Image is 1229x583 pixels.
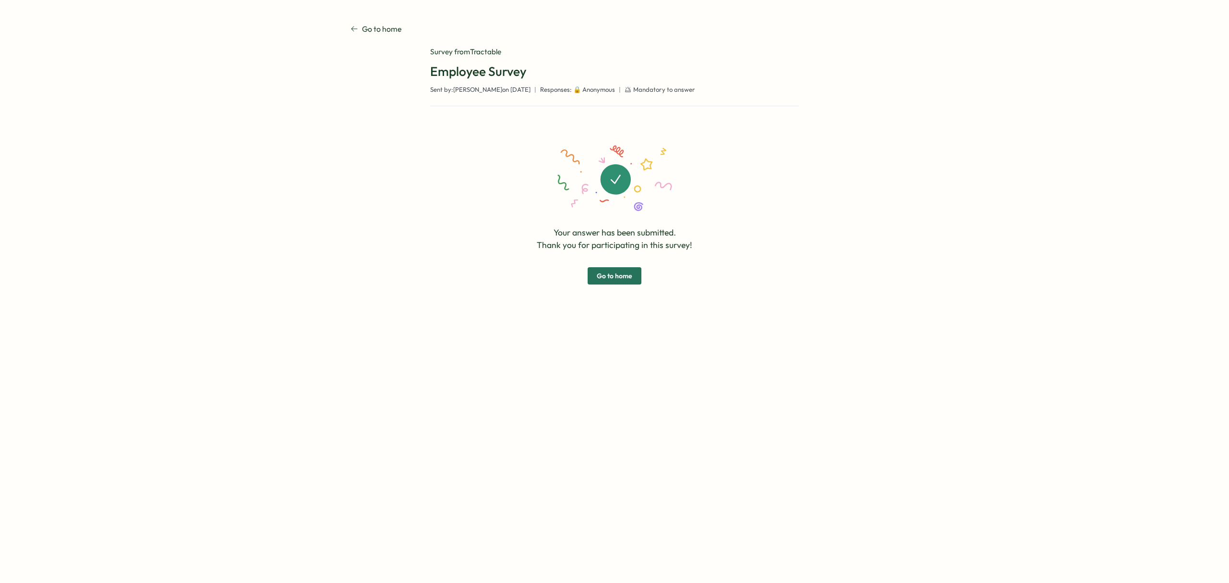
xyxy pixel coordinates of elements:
span: Mandatory to answer [633,86,695,94]
span: | [534,86,536,94]
button: Go to home [588,267,641,285]
span: Responses: 🔒 Anonymous [540,86,615,94]
h1: Employee Survey [430,63,799,80]
p: Your answer has been submitted. Thank you for participating in this survey! [537,226,692,252]
span: | [619,86,621,94]
span: Go to home [597,268,632,284]
div: Survey from Tractable [430,47,799,57]
a: Go to home [350,23,402,35]
span: Sent by: [PERSON_NAME] on [DATE] [430,86,530,94]
p: Go to home [362,23,402,35]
